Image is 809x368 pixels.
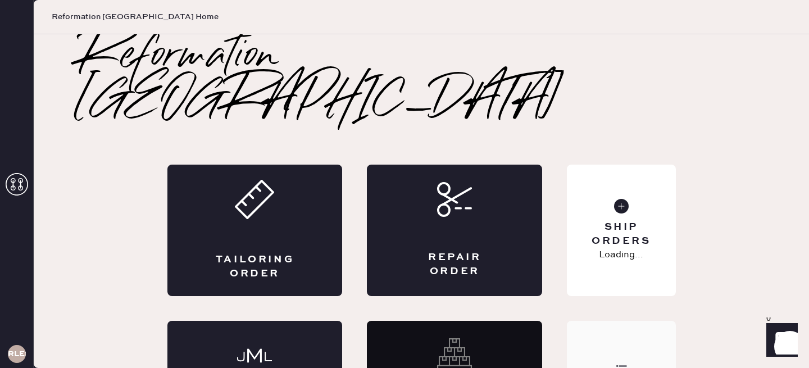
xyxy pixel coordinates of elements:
div: Tailoring Order [212,253,298,281]
p: Loading... [599,248,643,262]
div: Ship Orders [576,220,666,248]
div: Repair Order [412,251,497,279]
h2: Reformation [GEOGRAPHIC_DATA] [79,34,764,124]
iframe: Front Chat [756,317,804,366]
span: Reformation [GEOGRAPHIC_DATA] Home [52,11,219,22]
h3: RLESA [8,350,26,358]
